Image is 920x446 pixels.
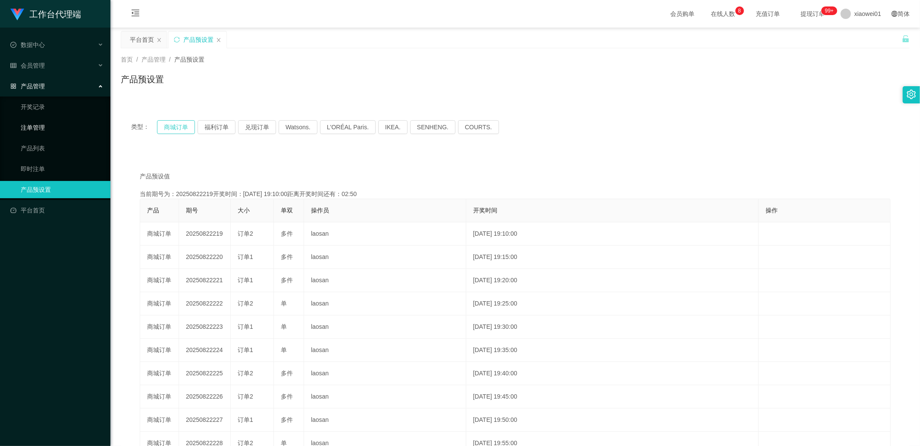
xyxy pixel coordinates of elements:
sup: 8 [735,6,744,15]
td: 商城订单 [140,292,179,315]
i: 图标: check-circle-o [10,42,16,48]
button: L'ORÉAL Paris. [320,120,376,134]
span: 多件 [281,230,293,237]
i: 图标: global [892,11,898,17]
a: 即时注单 [21,160,104,178]
span: 订单2 [238,393,253,400]
span: 开奖时间 [473,207,497,214]
span: 提现订单 [797,11,829,17]
td: 20250822222 [179,292,231,315]
i: 图标: setting [907,90,916,99]
span: 数据中心 [10,41,45,48]
td: [DATE] 19:40:00 [466,362,759,385]
span: 操作 [766,207,778,214]
td: [DATE] 19:15:00 [466,246,759,269]
span: 产品 [147,207,159,214]
a: 注单管理 [21,119,104,136]
span: 多件 [281,416,293,423]
button: IKEA. [378,120,408,134]
button: 福利订单 [198,120,235,134]
i: 图标: close [216,37,221,43]
span: 期号 [186,207,198,214]
span: 类型： [131,120,157,134]
span: 多件 [281,277,293,284]
h1: 产品预设置 [121,73,164,86]
span: 产品管理 [141,56,166,63]
td: 商城订单 [140,315,179,339]
i: 图标: appstore-o [10,83,16,89]
td: [DATE] 19:10:00 [466,222,759,246]
h1: 工作台代理端 [29,0,81,28]
td: laosan [304,362,466,385]
td: 20250822224 [179,339,231,362]
span: 多件 [281,253,293,260]
td: 商城订单 [140,362,179,385]
span: 订单2 [238,230,253,237]
a: 开奖记录 [21,98,104,115]
i: 图标: sync [174,37,180,43]
td: 20250822220 [179,246,231,269]
span: 单双 [281,207,293,214]
span: 首页 [121,56,133,63]
span: 订单1 [238,323,253,330]
span: 在线人数 [707,11,740,17]
td: [DATE] 19:45:00 [466,385,759,409]
span: 订单2 [238,300,253,307]
button: 商城订单 [157,120,195,134]
td: [DATE] 19:20:00 [466,269,759,292]
td: 20250822226 [179,385,231,409]
span: 产品预设置 [174,56,204,63]
span: 产品管理 [10,83,45,90]
td: laosan [304,292,466,315]
td: 商城订单 [140,246,179,269]
td: 商城订单 [140,339,179,362]
span: 订单1 [238,416,253,423]
td: 20250822223 [179,315,231,339]
td: [DATE] 19:30:00 [466,315,759,339]
sup: 922 [822,6,837,15]
span: 多件 [281,393,293,400]
img: logo.9652507e.png [10,9,24,21]
button: 兑现订单 [238,120,276,134]
span: 充值订单 [752,11,785,17]
span: 多件 [281,370,293,377]
button: Watsons. [279,120,317,134]
span: 订单2 [238,370,253,377]
i: 图标: close [157,37,162,43]
td: 20250822227 [179,409,231,432]
span: 订单1 [238,253,253,260]
span: / [136,56,138,63]
span: 单 [281,346,287,353]
span: 操作员 [311,207,329,214]
td: laosan [304,385,466,409]
i: 图标: table [10,62,16,69]
td: 20250822221 [179,269,231,292]
div: 产品预设置 [183,31,214,48]
button: COURTS. [458,120,499,134]
button: SENHENG. [410,120,455,134]
span: 产品预设值 [140,172,170,181]
span: 大小 [238,207,250,214]
div: 平台首页 [130,31,154,48]
span: 单 [281,300,287,307]
td: 商城订单 [140,385,179,409]
td: laosan [304,222,466,246]
td: 20250822219 [179,222,231,246]
span: 单 [281,323,287,330]
span: 会员管理 [10,62,45,69]
td: [DATE] 19:50:00 [466,409,759,432]
a: 图标: dashboard平台首页 [10,202,104,219]
span: / [169,56,171,63]
td: laosan [304,246,466,269]
td: laosan [304,315,466,339]
span: 订单1 [238,346,253,353]
td: [DATE] 19:25:00 [466,292,759,315]
i: 图标: menu-fold [121,0,150,28]
a: 工作台代理端 [10,10,81,17]
a: 产品预设置 [21,181,104,198]
td: 商城订单 [140,269,179,292]
td: 20250822225 [179,362,231,385]
a: 产品列表 [21,140,104,157]
td: laosan [304,269,466,292]
span: 订单1 [238,277,253,284]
